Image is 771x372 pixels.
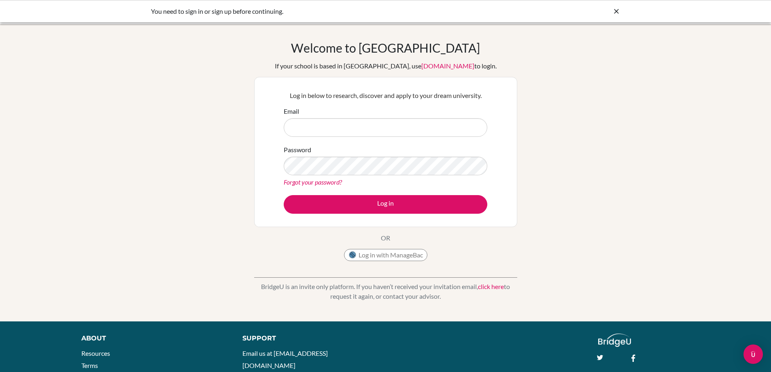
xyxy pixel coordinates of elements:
[743,344,763,364] div: Open Intercom Messenger
[81,349,110,357] a: Resources
[284,178,342,186] a: Forgot your password?
[598,334,631,347] img: logo_white@2x-f4f0deed5e89b7ecb1c2cc34c3e3d731f90f0f143d5ea2071677605dd97b5244.png
[254,282,517,301] p: BridgeU is an invite only platform. If you haven’t received your invitation email, to request it ...
[284,91,487,100] p: Log in below to research, discover and apply to your dream university.
[284,195,487,214] button: Log in
[478,283,504,290] a: click here
[81,334,224,343] div: About
[242,349,328,369] a: Email us at [EMAIL_ADDRESS][DOMAIN_NAME]
[81,361,98,369] a: Terms
[151,6,499,16] div: You need to sign in or sign up before continuing.
[284,106,299,116] label: Email
[284,145,311,155] label: Password
[344,249,427,261] button: Log in with ManageBac
[381,233,390,243] p: OR
[275,61,497,71] div: If your school is based in [GEOGRAPHIC_DATA], use to login.
[291,40,480,55] h1: Welcome to [GEOGRAPHIC_DATA]
[421,62,474,70] a: [DOMAIN_NAME]
[242,334,376,343] div: Support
